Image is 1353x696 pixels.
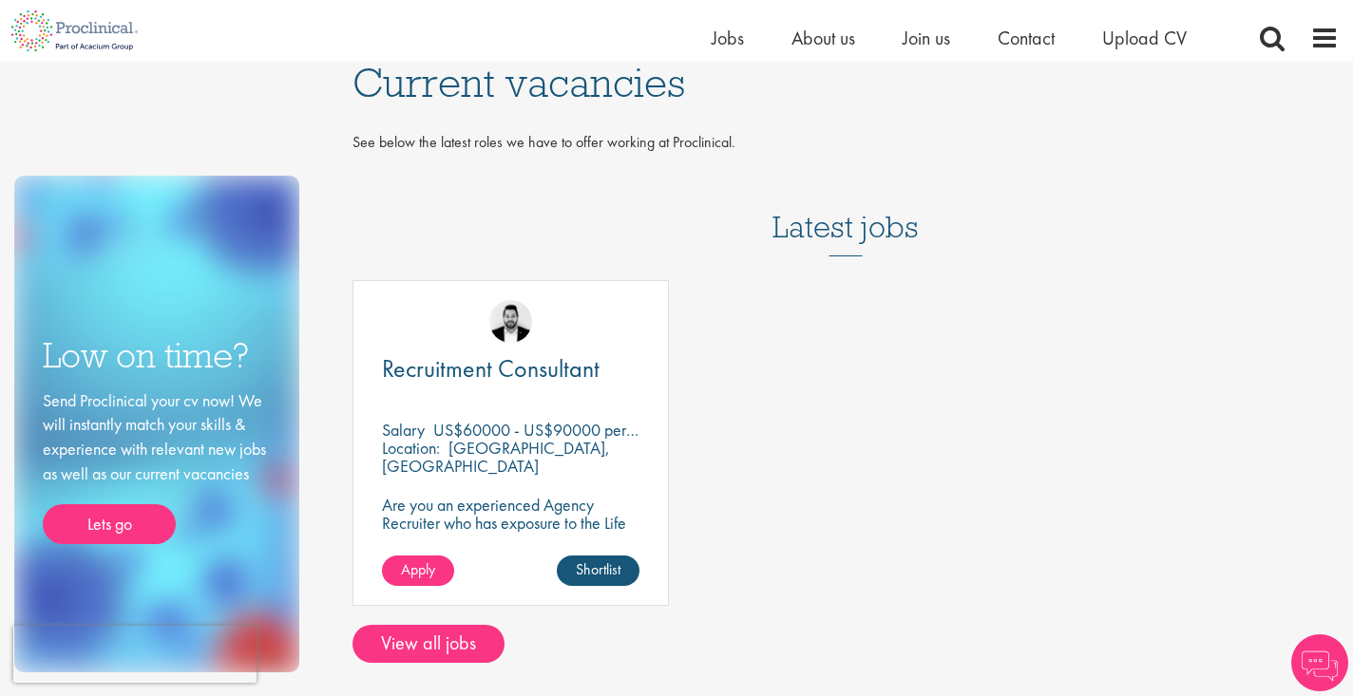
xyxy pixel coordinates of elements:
img: Ross Wilkings [489,300,532,343]
iframe: reCAPTCHA [13,626,257,683]
a: Apply [382,555,454,586]
p: US$60000 - US$90000 per annum [433,419,673,441]
a: Upload CV [1102,26,1187,50]
a: Contact [998,26,1055,50]
a: View all jobs [353,625,505,663]
a: Jobs [712,26,744,50]
a: Shortlist [557,555,639,586]
h3: Latest jobs [772,163,919,256]
div: Send Proclinical your cv now! We will instantly match your skills & experience with relevant new ... [43,388,271,545]
span: Salary [382,419,425,441]
p: Are you an experienced Agency Recruiter who has exposure to the Life Sciences market and looking ... [382,496,639,568]
img: Chatbot [1291,634,1348,691]
span: Recruitment Consultant [382,352,600,385]
p: [GEOGRAPHIC_DATA], [GEOGRAPHIC_DATA] [382,437,610,477]
a: Join us [903,26,950,50]
span: Location: [382,437,440,459]
span: Apply [401,559,435,579]
a: About us [791,26,855,50]
h3: Low on time? [43,337,271,374]
a: Lets go [43,504,176,544]
a: Recruitment Consultant [382,357,639,381]
p: See below the latest roles we have to offer working at Proclinical. [353,132,1339,154]
span: Current vacancies [353,57,685,108]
